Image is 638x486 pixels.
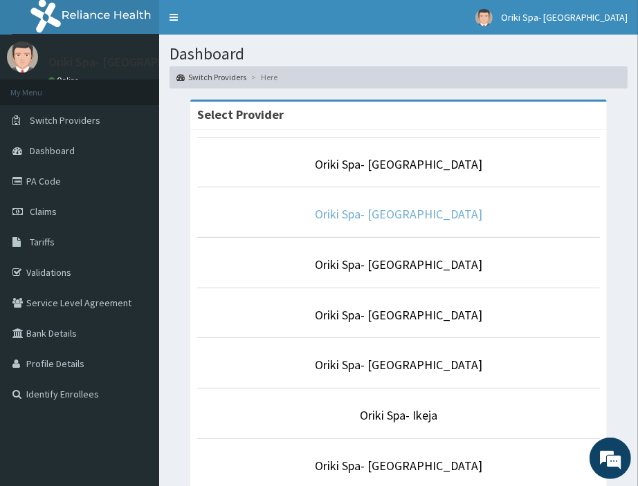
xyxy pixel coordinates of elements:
img: d_794563401_company_1708531726252_794563401 [26,69,56,104]
img: User Image [7,41,38,73]
li: Here [248,71,277,83]
span: Tariffs [30,236,55,248]
a: Oriki Spa- [GEOGRAPHIC_DATA] [315,256,482,272]
p: Oriki Spa- [GEOGRAPHIC_DATA] [48,56,217,68]
a: Switch Providers [176,71,246,83]
strong: Select Provider [197,106,284,122]
span: Dashboard [30,144,75,157]
textarea: Type your message and hit 'Enter' [7,333,264,381]
span: We're online! [80,151,191,291]
a: Oriki Spa- [GEOGRAPHIC_DATA] [315,458,482,474]
span: Claims [30,205,57,218]
a: Oriki Spa- [GEOGRAPHIC_DATA] [315,307,482,323]
a: Oriki Spa- [GEOGRAPHIC_DATA] [315,357,482,373]
span: Oriki Spa- [GEOGRAPHIC_DATA] [501,11,628,24]
a: Oriki Spa- [GEOGRAPHIC_DATA] [315,206,482,222]
span: Switch Providers [30,114,100,127]
img: User Image [475,9,493,26]
a: Oriki Spa- [GEOGRAPHIC_DATA] [315,156,482,172]
h1: Dashboard [170,45,628,63]
a: Online [48,75,82,85]
a: Oriki Spa- Ikeja [360,407,437,423]
div: Chat with us now [72,77,233,95]
div: Minimize live chat window [227,7,260,40]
